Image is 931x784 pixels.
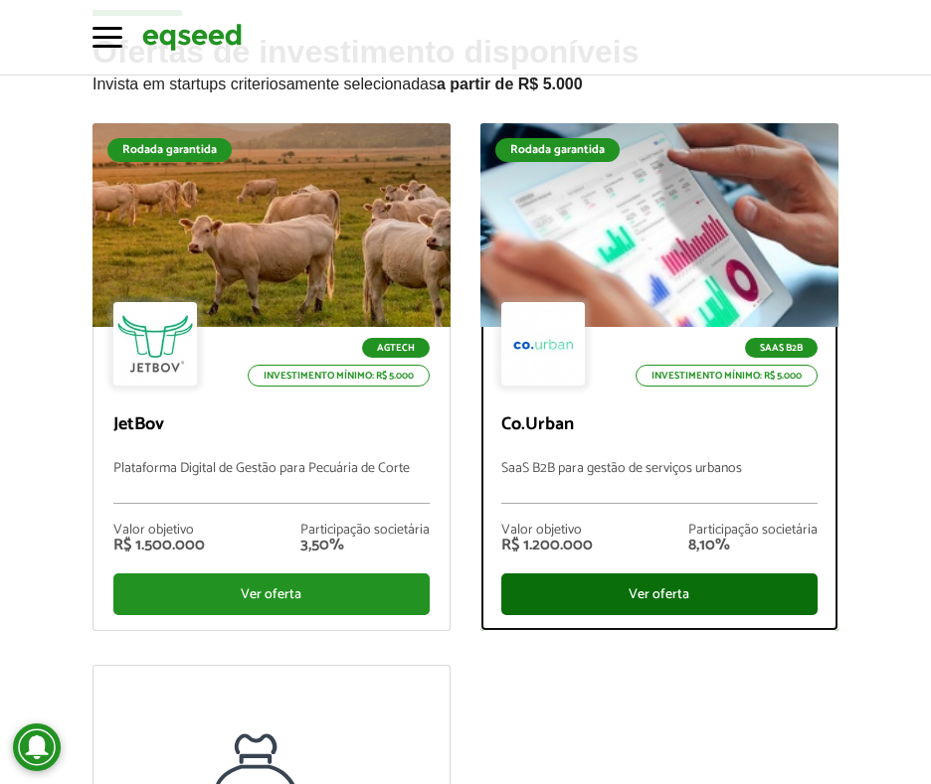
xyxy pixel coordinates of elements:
div: Participação societária [300,524,430,538]
p: Agtech [362,338,430,358]
p: Plataforma Digital de Gestão para Pecuária de Corte [113,461,430,504]
div: Ver oferta [501,573,818,615]
p: Investimento mínimo: R$ 5.000 [636,365,818,387]
p: SaaS B2B [745,338,818,358]
p: SaaS B2B para gestão de serviços urbanos [501,461,818,504]
div: R$ 1.500.000 [113,538,205,553]
div: Valor objetivo [113,524,205,538]
strong: a partir de R$ 5.000 [437,76,583,92]
div: Rodada garantida [107,138,232,162]
div: Rodada garantida [495,138,620,162]
a: Rodada garantida SaaS B2B Investimento mínimo: R$ 5.000 Co.Urban SaaS B2B para gestão de serviços... [480,123,838,631]
div: Ver oferta [113,573,430,615]
p: Co.Urban [501,414,818,436]
div: 8,10% [688,538,818,553]
div: Participação societária [688,524,818,538]
p: Investimento mínimo: R$ 5.000 [248,365,430,387]
h2: Ofertas de investimento disponíveis [93,35,838,123]
div: 3,50% [300,538,430,553]
div: R$ 1.200.000 [501,538,593,553]
div: Valor objetivo [501,524,593,538]
img: EqSeed [142,21,242,54]
a: Rodada garantida Agtech Investimento mínimo: R$ 5.000 JetBov Plataforma Digital de Gestão para Pe... [93,123,451,631]
p: JetBov [113,414,430,436]
p: Invista em startups criteriosamente selecionadas [93,70,838,93]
